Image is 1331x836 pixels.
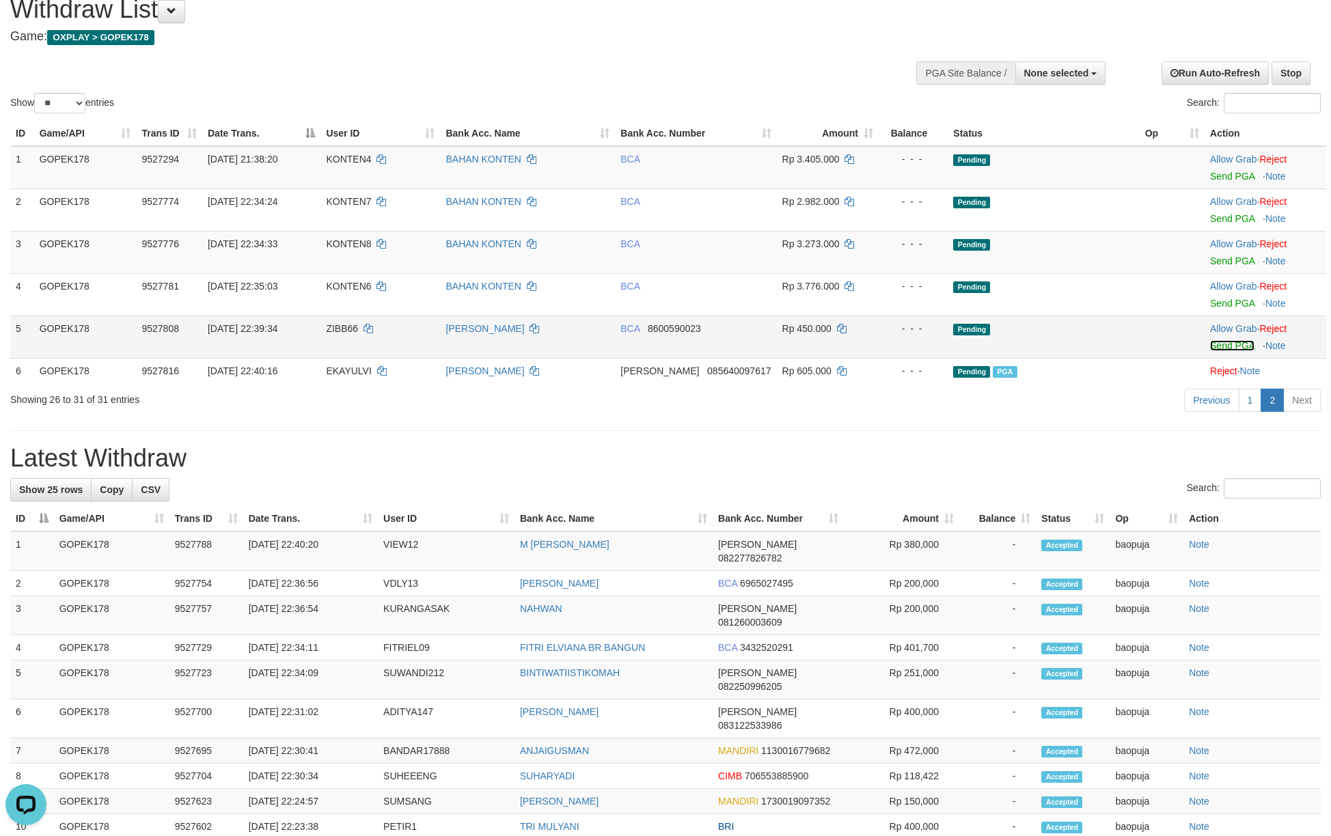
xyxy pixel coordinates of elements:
a: 1 [1239,389,1262,412]
span: Pending [953,324,990,335]
span: Rp 3.273.000 [782,238,840,249]
a: M [PERSON_NAME] [520,539,609,550]
span: Rp 2.982.000 [782,196,840,207]
span: BCA [620,238,640,249]
div: - - - [884,237,942,251]
span: Rp 605.000 [782,365,832,376]
span: OXPLAY > GOPEK178 [47,30,154,45]
a: Run Auto-Refresh [1162,61,1269,85]
span: None selected [1024,68,1089,79]
a: FITRI ELVIANA BR BANGUN [520,642,645,653]
span: · [1210,154,1259,165]
td: 9527723 [169,660,243,699]
td: - [959,571,1036,596]
a: Send PGA [1210,213,1254,224]
span: [DATE] 22:34:33 [208,238,277,249]
span: Copy 1730019097352 to clipboard [761,796,830,807]
td: 3 [10,596,54,635]
a: [PERSON_NAME] [520,796,599,807]
th: Trans ID: activate to sort column ascending [169,506,243,531]
span: Pending [953,154,990,166]
span: Copy 706553885900 to clipboard [745,770,808,781]
select: Showentries [34,93,85,113]
a: Note [1189,578,1209,589]
td: GOPEK178 [54,738,169,764]
span: Copy 081260003609 to clipboard [718,617,782,628]
th: Game/API: activate to sort column ascending [34,121,137,146]
td: [DATE] 22:24:57 [243,789,378,814]
a: Send PGA [1210,340,1254,351]
a: BAHAN KONTEN [445,154,521,165]
td: · [1205,273,1326,316]
span: 9527774 [141,196,179,207]
td: baopuja [1110,571,1183,596]
input: Search: [1224,478,1321,499]
span: [DATE] 22:34:24 [208,196,277,207]
td: 9527695 [169,738,243,764]
th: Action [1183,506,1321,531]
a: Note [1189,796,1209,807]
td: 5 [10,316,34,358]
td: GOPEK178 [34,189,137,231]
td: GOPEK178 [54,531,169,571]
span: Accepted [1041,643,1082,654]
span: Accepted [1041,540,1082,551]
span: · [1210,196,1259,207]
th: User ID: activate to sort column ascending [320,121,440,146]
a: Send PGA [1210,255,1254,266]
a: Note [1189,821,1209,832]
td: 2 [10,189,34,231]
td: 9527623 [169,789,243,814]
a: Reject [1259,154,1287,165]
a: Send PGA [1210,171,1254,182]
td: 9527754 [169,571,243,596]
a: Note [1265,171,1286,182]
div: - - - [884,364,942,378]
th: Trans ID: activate to sort column ascending [136,121,202,146]
a: Note [1189,745,1209,756]
td: baopuja [1110,699,1183,738]
a: TRI MULYANI [520,821,579,832]
td: GOPEK178 [34,273,137,316]
span: BRI [718,821,734,832]
a: Previous [1184,389,1239,412]
span: KONTEN6 [326,281,371,292]
a: Note [1189,539,1209,550]
td: · [1205,146,1326,189]
div: - - - [884,279,942,293]
td: GOPEK178 [54,764,169,789]
span: [PERSON_NAME] [718,539,797,550]
span: KONTEN7 [326,196,371,207]
a: Note [1265,298,1286,309]
label: Search: [1187,478,1321,499]
a: Reject [1259,196,1287,207]
span: Rp 450.000 [782,323,832,334]
label: Search: [1187,93,1321,113]
a: Send PGA [1210,298,1254,309]
td: 5 [10,660,54,699]
td: Rp 200,000 [844,596,959,635]
td: GOPEK178 [54,635,169,660]
button: None selected [1015,61,1106,85]
span: · [1210,238,1259,249]
span: 9527816 [141,365,179,376]
span: Accepted [1041,668,1082,680]
h1: Latest Withdraw [10,445,1321,472]
button: Open LiveChat chat widget [5,5,46,46]
td: - [959,789,1036,814]
span: Show 25 rows [19,484,83,495]
h4: Game: [10,30,874,44]
span: PGA [993,366,1017,378]
td: GOPEK178 [34,146,137,189]
th: Status: activate to sort column ascending [1036,506,1110,531]
td: Rp 118,422 [844,764,959,789]
span: · [1210,323,1259,334]
td: Rp 400,000 [844,699,959,738]
a: CSV [132,478,169,501]
span: Accepted [1041,579,1082,590]
a: BAHAN KONTEN [445,238,521,249]
th: Bank Acc. Name: activate to sort column ascending [440,121,615,146]
span: 9527781 [141,281,179,292]
td: [DATE] 22:34:11 [243,635,378,660]
td: SUMSANG [378,789,514,814]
